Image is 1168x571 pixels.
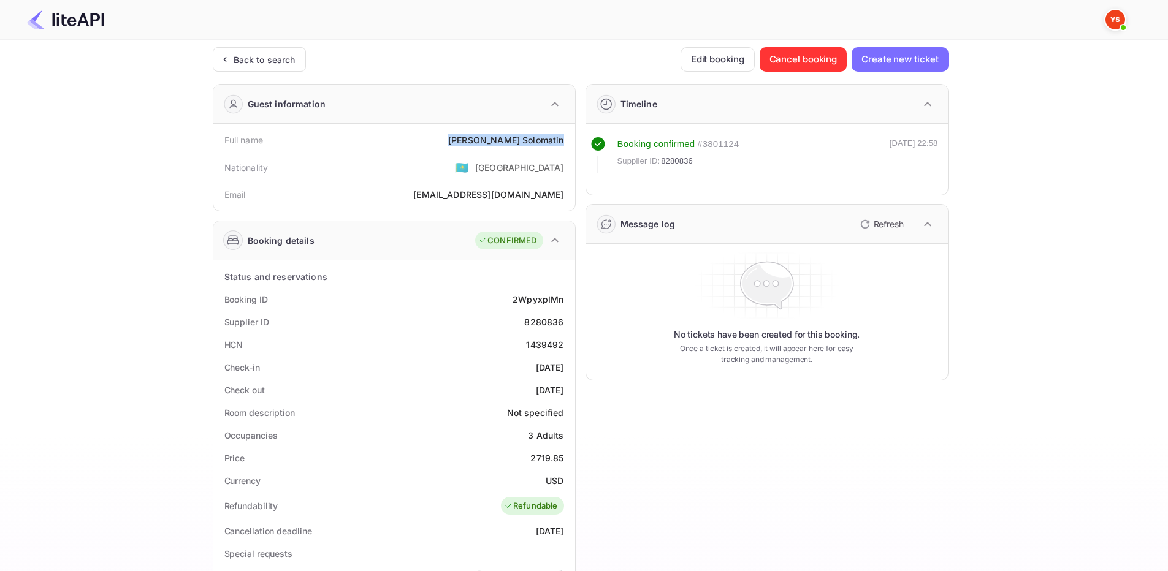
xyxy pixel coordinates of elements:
div: Currency [224,474,261,487]
div: Price [224,452,245,464]
button: Edit booking [681,47,755,72]
div: Message log [620,217,676,230]
img: Yandex Support [1105,10,1125,29]
div: Room description [224,406,295,419]
button: Cancel booking [760,47,847,72]
div: [DATE] [536,524,564,537]
span: 8280836 [661,155,693,167]
div: 2WpyxpIMn [513,293,563,306]
div: Booking ID [224,293,268,306]
div: Booking confirmed [617,137,695,151]
div: [PERSON_NAME] Solomatin [448,134,563,146]
div: [DATE] [536,384,564,396]
span: United States [455,156,469,178]
div: 2719.85 [530,452,563,464]
div: 1439492 [526,338,563,351]
div: Not specified [507,406,564,419]
div: Occupancies [224,429,278,442]
div: Timeline [620,97,657,110]
span: Supplier ID: [617,155,660,167]
button: Create new ticket [852,47,948,72]
div: Full name [224,134,263,146]
div: Refundability [224,499,278,512]
div: Refundable [504,500,558,512]
div: Back to search [234,53,296,66]
div: CONFIRMED [478,235,536,247]
p: Once a ticket is created, it will appear here for easy tracking and management. [670,343,864,365]
div: Guest information [248,97,326,110]
div: [DATE] 22:58 [890,137,938,173]
p: Refresh [874,217,904,230]
div: Check out [224,384,265,396]
div: Email [224,188,246,201]
div: # 3801124 [697,137,739,151]
button: Refresh [853,214,909,234]
p: No tickets have been created for this booking. [674,328,860,341]
div: 8280836 [524,316,563,328]
div: HCN [224,338,243,351]
div: Status and reservations [224,270,327,283]
div: 3 Adults [528,429,563,442]
div: [GEOGRAPHIC_DATA] [475,161,564,174]
div: Cancellation deadline [224,524,312,537]
div: Special requests [224,547,292,560]
div: Nationality [224,161,269,174]
div: Supplier ID [224,316,269,328]
div: [EMAIL_ADDRESS][DOMAIN_NAME] [413,188,563,201]
div: USD [546,474,563,487]
div: Booking details [248,234,315,247]
div: Check-in [224,361,260,374]
div: [DATE] [536,361,564,374]
img: LiteAPI Logo [27,10,104,29]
